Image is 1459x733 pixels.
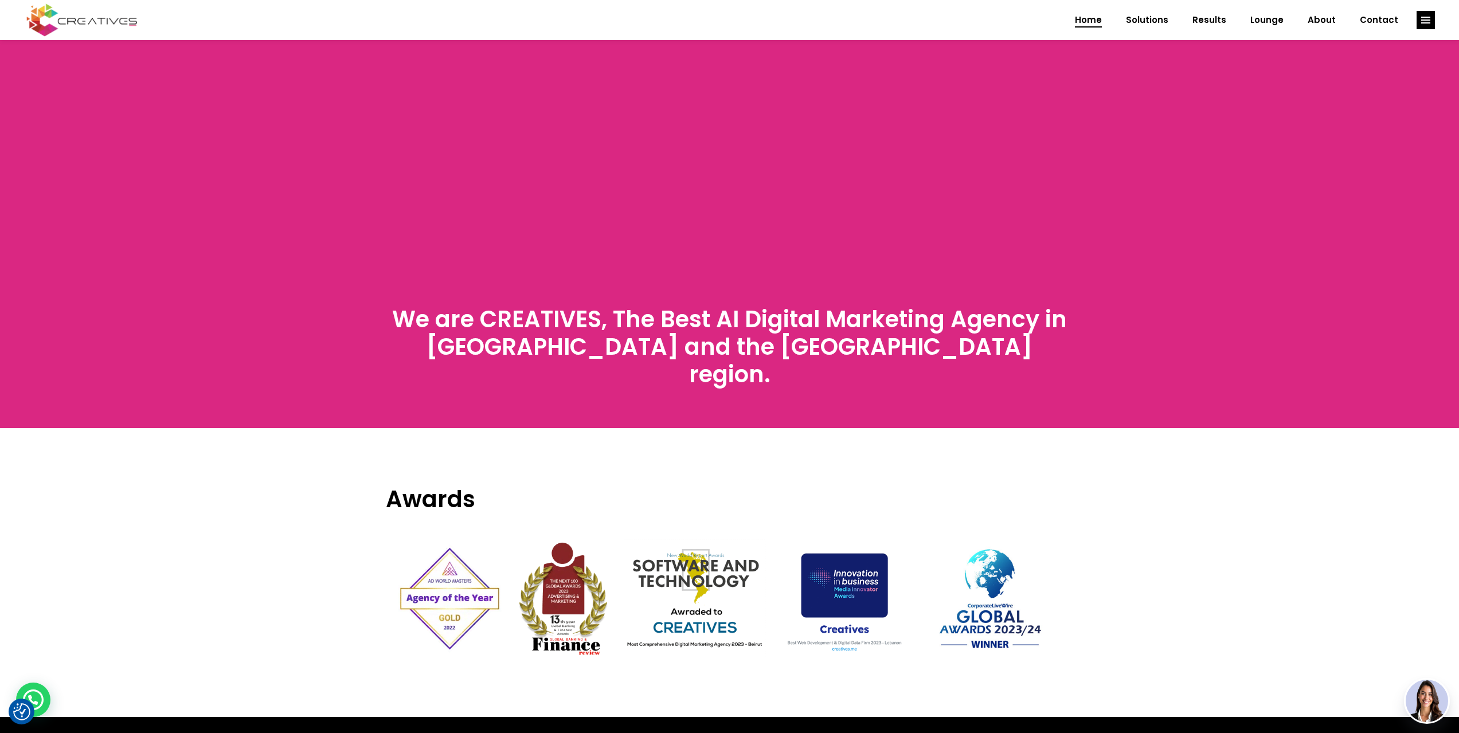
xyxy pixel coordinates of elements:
[386,536,1074,659] img: Creatives | Home
[1114,5,1180,35] a: Solutions
[13,703,30,720] img: Revisit consent button
[1250,5,1284,35] span: Lounge
[1296,5,1348,35] a: About
[1192,5,1226,35] span: Results
[1348,5,1410,35] a: Contact
[1063,5,1114,35] a: Home
[1417,11,1435,29] a: link
[1360,5,1398,35] span: Contact
[1075,5,1102,35] span: Home
[24,2,140,38] img: Creatives
[1126,5,1168,35] span: Solutions
[386,485,1074,530] h3: Awards
[1180,5,1238,35] a: Results
[386,305,1074,388] h3: We are CREATIVES, The Best AI Digital Marketing Agency in [GEOGRAPHIC_DATA] and the [GEOGRAPHIC_D...
[1238,5,1296,35] a: Lounge
[1308,5,1336,35] span: About
[13,703,30,720] button: Consent Preferences
[1406,680,1448,722] img: agent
